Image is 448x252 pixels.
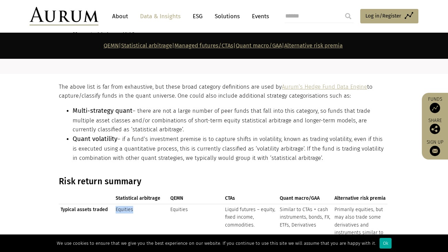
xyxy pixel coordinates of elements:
[104,42,343,49] strong: | | | |
[380,238,392,249] div: Ok
[360,9,418,23] a: Log in/Register
[114,204,169,246] td: Equities
[109,10,131,23] a: About
[137,10,184,23] a: Data & Insights
[104,42,119,49] a: QEMN
[425,118,445,134] div: Share
[280,195,331,202] span: Quant macro/GAA
[223,204,278,246] td: Liquid futures – equity, fixed income, commodities.
[59,83,387,101] p: The above list is far from exhaustive, but these broad category definitions are used by to captur...
[430,103,440,113] img: Access Funds
[425,139,445,156] a: Sign up
[430,124,440,134] img: Share this post
[174,42,233,49] a: Managed futures/CTAs
[73,106,387,134] li: – there are not a large number of peer funds that fall into this category, so funds that trade mu...
[189,10,206,23] a: ESG
[278,204,333,246] td: Similar to CTAs + cash instruments, bonds, FX, ETFs, Derivatives
[59,176,387,187] h3: Risk return summary
[73,107,132,114] span: Multi-strategy quant
[30,7,98,25] img: Aurum
[430,146,440,156] img: Sign up to our newsletter
[248,10,269,23] a: Events
[425,96,445,113] a: Funds
[59,204,114,246] td: Typical assets traded
[236,42,282,49] a: Quant macro/GAA
[282,84,367,90] a: Aurum’s Hedge Fund Data Engine
[116,195,167,202] span: Statistical arbitrage
[170,195,222,202] span: QEMN
[284,42,343,49] a: Alternative risk premia
[73,135,117,143] span: Quant volatility
[334,195,386,202] span: Alternative risk premia
[169,204,223,246] td: Equities
[333,204,387,246] td: Primarily equities, but may also trade some derivatives and instruments similar to quant macro
[225,195,276,202] span: CTAs
[121,42,172,49] a: Statistical arbitrage
[365,12,401,20] span: Log in/Register
[73,134,387,163] li: – if a fund’s investment premise is to capture shifts in volatility, known as trading volatility,...
[341,9,355,23] input: Submit
[211,10,243,23] a: Solutions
